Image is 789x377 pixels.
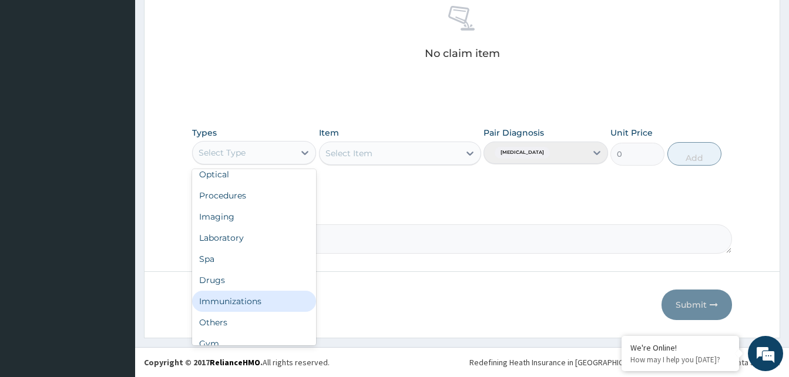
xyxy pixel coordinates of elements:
label: Pair Diagnosis [484,127,544,139]
div: Drugs [192,270,316,291]
label: Comment [192,208,732,218]
div: Redefining Heath Insurance in [GEOGRAPHIC_DATA] using Telemedicine and Data Science! [469,356,780,368]
strong: Copyright © 2017 . [144,357,263,368]
div: Optical [192,164,316,185]
footer: All rights reserved. [135,347,789,377]
button: Submit [662,290,732,320]
p: How may I help you today? [630,355,730,365]
div: We're Online! [630,342,730,353]
button: Add [667,142,721,166]
textarea: Type your message and hit 'Enter' [6,252,224,293]
div: Minimize live chat window [193,6,221,34]
div: Spa [192,248,316,270]
span: We're online! [68,113,162,232]
div: Immunizations [192,291,316,312]
p: No claim item [425,48,500,59]
div: Procedures [192,185,316,206]
label: Types [192,128,217,138]
img: d_794563401_company_1708531726252_794563401 [22,59,48,88]
label: Item [319,127,339,139]
div: Laboratory [192,227,316,248]
label: Unit Price [610,127,653,139]
div: Gym [192,333,316,354]
div: Imaging [192,206,316,227]
div: Chat with us now [61,66,197,81]
div: Others [192,312,316,333]
a: RelianceHMO [210,357,260,368]
div: Select Type [199,147,246,159]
